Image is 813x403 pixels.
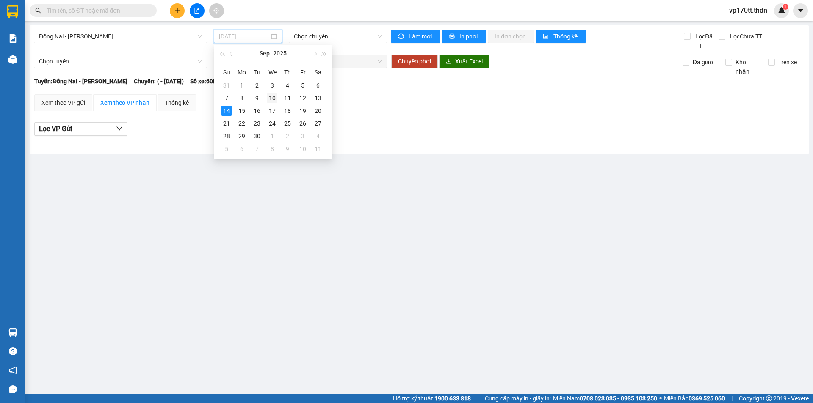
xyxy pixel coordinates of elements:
[265,66,280,79] th: We
[219,130,234,143] td: 2025-09-28
[219,143,234,155] td: 2025-10-05
[280,79,295,92] td: 2025-09-04
[221,80,232,90] div: 31
[775,58,800,67] span: Trên xe
[722,5,774,16] span: vp170tt.thdn
[7,5,18,18] img: logo-vxr
[39,55,202,68] span: Chọn tuyến
[280,117,295,130] td: 2025-09-25
[439,55,489,68] button: downloadXuất Excel
[282,118,293,129] div: 25
[310,117,326,130] td: 2025-09-27
[237,118,247,129] div: 22
[298,131,308,141] div: 3
[310,66,326,79] th: Sa
[295,92,310,104] td: 2025-09-12
[280,130,295,143] td: 2025-10-02
[190,77,238,86] span: Số xe: 60H-151.24
[477,394,478,403] span: |
[194,8,200,14] span: file-add
[237,144,247,154] div: 6
[219,32,269,41] input: 14/09/2025
[280,143,295,155] td: 2025-10-09
[252,106,262,116] div: 16
[8,34,17,43] img: solution-icon
[280,92,295,104] td: 2025-09-11
[47,6,147,15] input: Tìm tên, số ĐT hoặc mã đơn
[9,366,17,374] span: notification
[209,3,224,18] button: aim
[295,143,310,155] td: 2025-10-10
[298,106,308,116] div: 19
[252,118,262,129] div: 23
[282,106,293,116] div: 18
[313,80,323,90] div: 6
[793,3,808,18] button: caret-down
[543,33,550,40] span: bar-chart
[295,104,310,117] td: 2025-09-19
[249,143,265,155] td: 2025-10-07
[310,130,326,143] td: 2025-10-04
[664,394,725,403] span: Miền Bắc
[35,8,41,14] span: search
[252,93,262,103] div: 9
[237,106,247,116] div: 15
[134,77,184,86] span: Chuyến: ( - [DATE])
[298,93,308,103] div: 12
[294,55,382,68] span: Chọn chuyến
[116,125,123,132] span: down
[298,118,308,129] div: 26
[659,397,662,400] span: ⚪️
[393,394,471,403] span: Hỗ trợ kỹ thuật:
[295,130,310,143] td: 2025-10-03
[459,32,479,41] span: In phơi
[221,118,232,129] div: 21
[784,4,787,10] span: 1
[267,106,277,116] div: 17
[689,58,716,67] span: Đã giao
[267,144,277,154] div: 8
[282,131,293,141] div: 2
[234,79,249,92] td: 2025-09-01
[237,80,247,90] div: 1
[265,143,280,155] td: 2025-10-08
[165,98,189,107] div: Thống kê
[778,7,785,14] img: icon-new-feature
[252,144,262,154] div: 7
[732,58,762,76] span: Kho nhận
[727,32,763,41] span: Lọc Chưa TT
[249,66,265,79] th: Tu
[731,394,733,403] span: |
[298,80,308,90] div: 5
[280,66,295,79] th: Th
[692,32,718,50] span: Lọc Đã TT
[485,394,551,403] span: Cung cấp máy in - giấy in:
[219,104,234,117] td: 2025-09-14
[313,131,323,141] div: 4
[219,117,234,130] td: 2025-09-21
[313,106,323,116] div: 20
[234,117,249,130] td: 2025-09-22
[234,66,249,79] th: Mo
[265,79,280,92] td: 2025-09-03
[310,104,326,117] td: 2025-09-20
[265,117,280,130] td: 2025-09-24
[797,7,805,14] span: caret-down
[237,131,247,141] div: 29
[536,30,586,43] button: bar-chartThống kê
[689,395,725,402] strong: 0369 525 060
[313,118,323,129] div: 27
[295,79,310,92] td: 2025-09-05
[249,92,265,104] td: 2025-09-09
[221,93,232,103] div: 7
[766,395,772,401] span: copyright
[295,66,310,79] th: Fr
[267,118,277,129] div: 24
[221,144,232,154] div: 5
[249,117,265,130] td: 2025-09-23
[442,30,486,43] button: printerIn phơi
[234,143,249,155] td: 2025-10-06
[249,79,265,92] td: 2025-09-02
[234,104,249,117] td: 2025-09-15
[273,45,287,62] button: 2025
